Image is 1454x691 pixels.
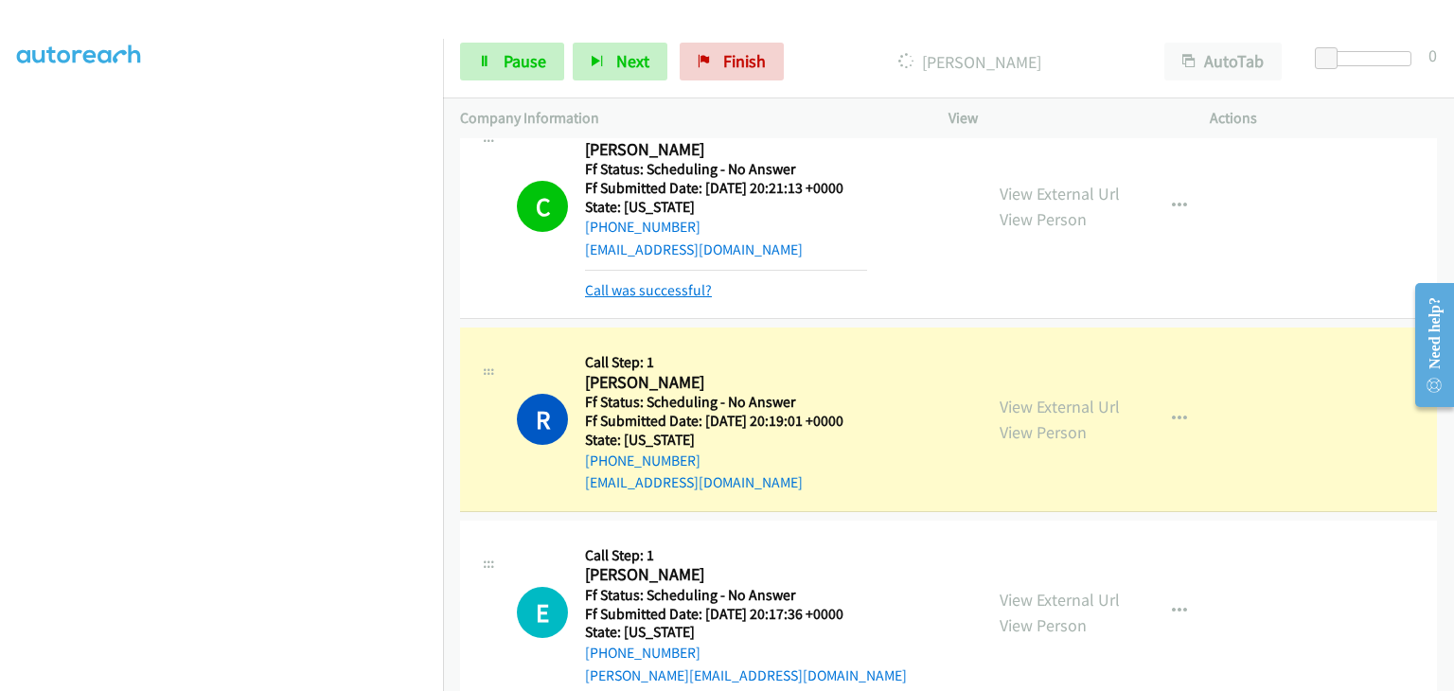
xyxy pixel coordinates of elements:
a: Pause [460,43,564,80]
a: [EMAIL_ADDRESS][DOMAIN_NAME] [585,240,803,258]
h5: Ff Status: Scheduling - No Answer [585,586,907,605]
a: Call was successful? [585,281,712,299]
a: View Person [1000,208,1087,230]
h5: State: [US_STATE] [585,198,867,217]
p: Company Information [460,107,914,130]
h5: Ff Submitted Date: [DATE] 20:21:13 +0000 [585,179,867,198]
a: View External Url [1000,396,1120,417]
a: [EMAIL_ADDRESS][DOMAIN_NAME] [585,473,803,491]
a: [PERSON_NAME][EMAIL_ADDRESS][DOMAIN_NAME] [585,666,907,684]
h5: Call Step: 1 [585,353,867,372]
a: Finish [680,43,784,80]
span: Pause [504,50,546,72]
h1: R [517,394,568,445]
a: [PHONE_NUMBER] [585,218,700,236]
h5: Ff Status: Scheduling - No Answer [585,160,867,179]
h2: [PERSON_NAME] [585,372,867,394]
button: Next [573,43,667,80]
a: View Person [1000,614,1087,636]
a: [PHONE_NUMBER] [585,644,700,662]
h1: C [517,181,568,232]
a: View External Url [1000,589,1120,611]
h2: [PERSON_NAME] [585,564,867,586]
div: Delay between calls (in seconds) [1324,51,1411,66]
h5: State: [US_STATE] [585,431,867,450]
h2: [PERSON_NAME] [585,139,867,161]
span: Next [616,50,649,72]
button: AutoTab [1164,43,1282,80]
a: View Person [1000,421,1087,443]
h1: E [517,587,568,638]
h5: Call Step: 1 [585,546,907,565]
p: View [949,107,1176,130]
h5: State: [US_STATE] [585,623,907,642]
p: [PERSON_NAME] [809,49,1130,75]
span: Finish [723,50,766,72]
a: [PHONE_NUMBER] [585,452,700,470]
p: Actions [1210,107,1437,130]
div: 0 [1428,43,1437,68]
h5: Ff Submitted Date: [DATE] 20:17:36 +0000 [585,605,907,624]
iframe: Resource Center [1400,270,1454,420]
h5: Ff Submitted Date: [DATE] 20:19:01 +0000 [585,412,867,431]
h5: Ff Status: Scheduling - No Answer [585,393,867,412]
a: View External Url [1000,183,1120,204]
